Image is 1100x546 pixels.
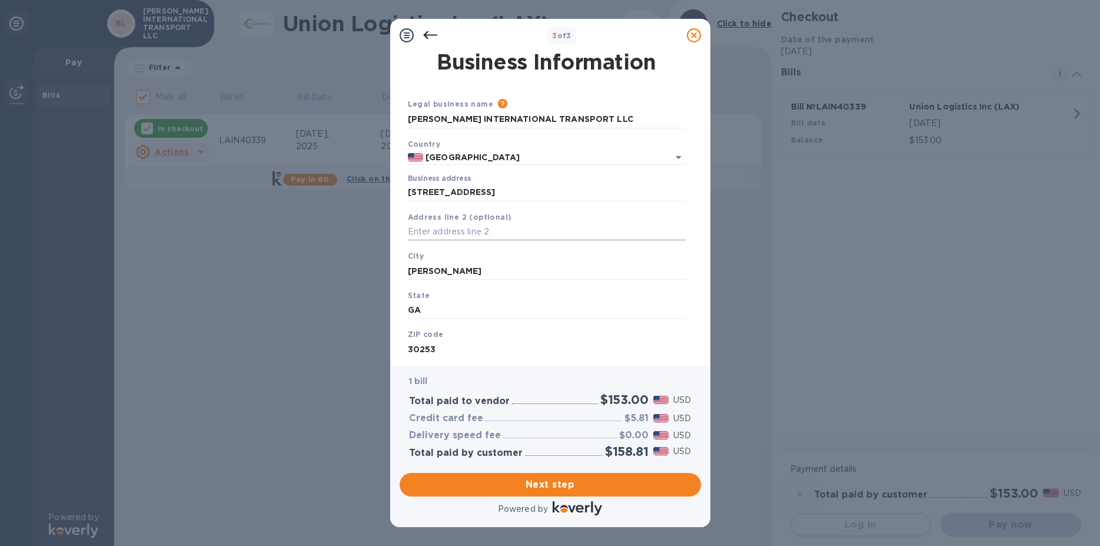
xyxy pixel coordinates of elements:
img: USD [653,396,669,404]
input: Enter address [408,184,686,201]
b: Legal business name [408,100,494,108]
label: Business address [408,176,471,183]
b: 1 bill [409,376,428,386]
p: USD [673,445,691,458]
h3: Total paid to vendor [409,396,510,407]
b: Address line 2 (optional) [408,213,512,221]
p: USD [673,412,691,425]
p: Powered by [498,503,548,515]
img: USD [653,431,669,439]
h3: $0.00 [619,430,649,441]
input: Select country [423,150,652,165]
input: Enter address line 2 [408,223,686,241]
input: Enter legal business name [408,111,686,128]
p: USD [673,429,691,442]
p: USD [673,394,691,406]
span: Next step [409,478,692,492]
b: Country [408,140,441,148]
h3: Delivery speed fee [409,430,501,441]
b: City [408,252,424,260]
input: Enter city [408,262,686,280]
h3: Credit card fee [409,413,483,424]
h3: Total paid by customer [409,448,523,459]
img: USD [653,414,669,422]
button: Open [670,149,687,166]
h2: $153.00 [600,392,649,407]
span: 3 [552,31,557,40]
img: Logo [553,501,602,515]
img: US [408,153,424,161]
h2: $158.81 [605,444,649,459]
h1: Business Information [406,49,688,74]
button: Next step [400,473,701,497]
input: Enter state [408,302,686,319]
img: USD [653,447,669,455]
b: ZIP code [408,330,444,339]
input: Enter ZIP code [408,340,686,358]
h3: $5.81 [624,413,649,424]
b: State [408,291,430,300]
b: of 3 [552,31,571,40]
